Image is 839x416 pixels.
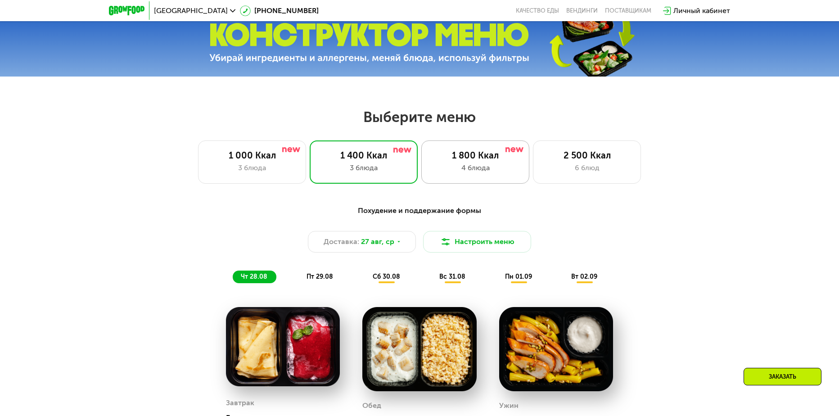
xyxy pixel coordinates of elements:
[307,273,333,280] span: пт 29.08
[571,273,597,280] span: вт 02.09
[207,163,297,173] div: 3 блюда
[542,163,632,173] div: 6 блюд
[29,108,810,126] h2: Выберите меню
[240,5,319,16] a: [PHONE_NUMBER]
[744,368,821,385] div: Заказать
[207,150,297,161] div: 1 000 Ккал
[542,150,632,161] div: 2 500 Ккал
[361,236,394,247] span: 27 авг, ср
[154,7,228,14] span: [GEOGRAPHIC_DATA]
[226,396,254,410] div: Завтрак
[673,5,730,16] div: Личный кабинет
[605,7,651,14] div: поставщикам
[505,273,532,280] span: пн 01.09
[566,7,598,14] a: Вендинги
[153,205,686,217] div: Похудение и поддержание формы
[439,273,465,280] span: вс 31.08
[431,163,520,173] div: 4 блюда
[373,273,400,280] span: сб 30.08
[431,150,520,161] div: 1 800 Ккал
[423,231,531,253] button: Настроить меню
[516,7,559,14] a: Качество еды
[499,399,519,412] div: Ужин
[241,273,267,280] span: чт 28.08
[319,150,408,161] div: 1 400 Ккал
[324,236,359,247] span: Доставка:
[319,163,408,173] div: 3 блюда
[362,399,381,412] div: Обед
